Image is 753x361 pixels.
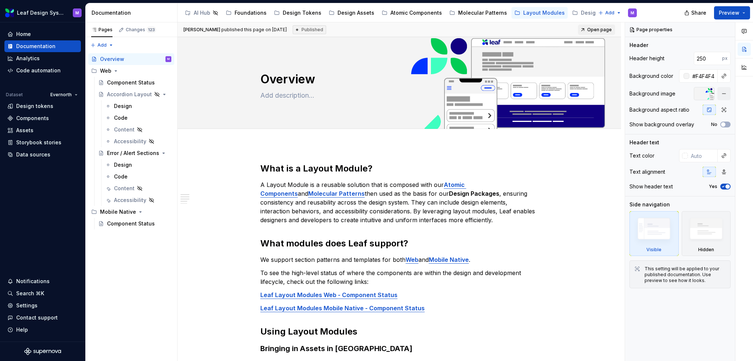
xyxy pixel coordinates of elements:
div: Background color [629,72,673,80]
p: A Layout Module is a reusable solution that is composed with our and then used as the basis for o... [260,180,538,224]
a: Accessibility [102,136,174,147]
div: Layout Modules [523,9,565,17]
a: Atomic Components [379,7,445,19]
button: Add [596,8,624,18]
input: Auto [688,149,718,162]
span: [PERSON_NAME] [183,27,220,32]
a: Molecular Patterns [308,190,365,197]
p: px [722,55,728,61]
div: Visible [629,211,679,256]
a: Mobile Native [429,256,469,263]
div: Hidden [682,211,731,256]
a: Assets [4,124,81,136]
button: Preview [714,6,750,19]
div: Content [114,126,135,133]
div: Accordion Layout [107,91,152,98]
div: Overview [100,55,124,63]
div: Error / Alert Sections [107,149,159,157]
div: Published [293,25,326,34]
div: Header height [629,55,664,62]
div: Pages [91,27,113,33]
div: Notifications [16,278,50,285]
a: Error / Alert Sections [95,147,174,159]
img: 6e787e26-f4c0-4230-8924-624fe4a2d214.png [5,8,14,17]
div: Settings [16,302,38,309]
div: Assets [16,127,33,134]
span: Evernorth [50,92,72,98]
div: Foundations [235,9,267,17]
div: Design Tokens [283,9,321,17]
a: Layout Modules [511,7,568,19]
strong: Design Packages [449,190,499,197]
div: Data sources [16,151,50,158]
div: Changes [126,27,156,33]
input: Auto [694,52,722,65]
div: Mobile Native [88,206,174,218]
div: Help [16,326,28,333]
span: 123 [147,27,156,33]
div: Accessibility [114,196,146,204]
button: Add [88,40,116,50]
a: Component Status [95,77,174,89]
a: Web [406,256,418,263]
a: Design Tokens [271,7,324,19]
div: Visible [646,247,661,253]
h2: What modules does Leaf support? [260,238,538,249]
a: Code [102,112,174,124]
div: Web [100,67,111,75]
div: Design tokens [16,102,53,110]
h3: Bringing in Assets in [GEOGRAPHIC_DATA] [260,343,538,354]
button: Notifications [4,275,81,287]
div: Molecular Patterns [458,9,507,17]
div: Background image [629,90,675,97]
a: Supernova Logo [24,348,61,355]
p: To see the high-level status of where the components are within the design and development lifecy... [260,268,538,286]
div: Hidden [698,247,714,253]
p: We support section patterns and templates for both and . [260,255,538,264]
a: Analytics [4,53,81,64]
span: Preview [719,9,739,17]
a: Home [4,28,81,40]
div: Atomic Components [390,9,442,17]
div: Analytics [16,55,40,62]
div: Web [88,65,174,77]
a: Storybook stories [4,137,81,148]
div: Content [114,185,135,192]
a: Design [102,159,174,171]
a: Accessibility [102,194,174,206]
button: Search ⌘K [4,288,81,299]
a: Component Status [95,218,174,230]
div: Documentation [16,43,56,50]
div: Design [114,161,132,169]
a: Content [102,183,174,194]
button: Contact support [4,312,81,324]
div: Code [114,173,128,180]
a: Accordion Layout [95,89,174,100]
div: Code automation [16,67,61,74]
a: Content [102,124,174,136]
div: M [75,10,79,16]
span: Add [97,42,107,48]
div: Header text [629,139,659,146]
label: Yes [709,184,717,189]
input: Auto [689,69,718,83]
div: Show header text [629,183,673,190]
a: Design Packages [569,7,637,19]
div: Show background overlay [629,121,694,128]
div: Component Status [107,79,155,86]
a: Design Assets [326,7,377,19]
div: Storybook stories [16,139,61,146]
div: Page tree [182,6,595,20]
a: Code [102,171,174,183]
span: published this page on [DATE] [183,27,287,33]
div: Dataset [6,92,23,98]
div: M [167,55,169,63]
a: Leaf Layout Modules Web - Component Status [260,291,397,299]
a: Open page [578,25,615,35]
div: Design [114,102,132,110]
span: Add [605,10,614,16]
div: M [631,10,634,16]
div: Design Assets [338,9,374,17]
